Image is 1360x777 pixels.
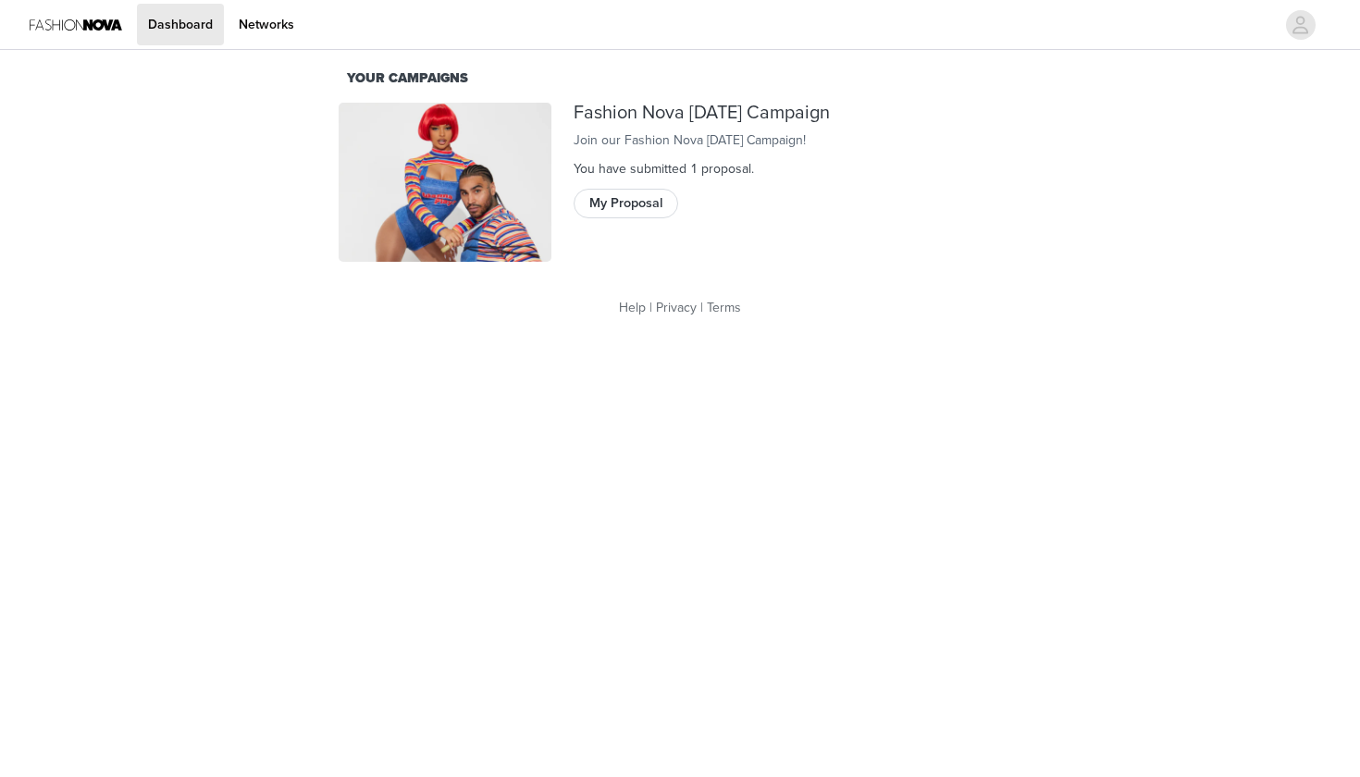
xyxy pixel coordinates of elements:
span: You have submitted 1 proposal . [574,161,754,177]
div: avatar [1292,10,1309,40]
a: Networks [228,4,305,45]
span: | [649,300,652,315]
a: Dashboard [137,4,224,45]
button: My Proposal [574,189,678,218]
div: Fashion Nova [DATE] Campaign [574,103,1021,124]
span: | [700,300,703,315]
a: Terms [707,300,741,315]
div: Join our Fashion Nova [DATE] Campaign! [574,130,1021,150]
a: Privacy [656,300,697,315]
img: Fashion Nova Logo [30,4,122,45]
img: Fashion Nova [339,103,551,263]
div: Your Campaigns [347,68,1013,89]
a: Help [619,300,646,315]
